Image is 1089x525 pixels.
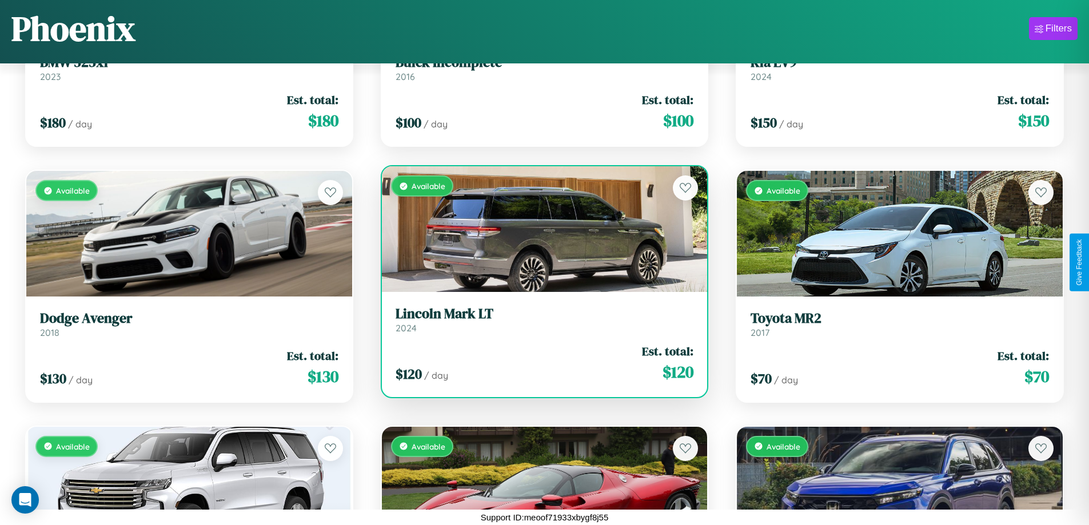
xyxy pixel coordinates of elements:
span: $ 100 [396,113,421,132]
span: Est. total: [642,343,693,359]
span: Available [767,442,800,451]
span: Est. total: [287,347,338,364]
div: Give Feedback [1075,239,1083,286]
span: Est. total: [998,91,1049,108]
span: 2017 [751,327,769,338]
span: $ 130 [308,365,338,388]
span: 2023 [40,71,61,82]
h3: Dodge Avenger [40,310,338,327]
span: $ 130 [40,369,66,388]
span: 2024 [751,71,772,82]
button: Filters [1029,17,1078,40]
span: Est. total: [998,347,1049,364]
span: $ 120 [396,364,422,383]
span: / day [774,374,798,386]
h3: Toyota MR2 [751,310,1049,327]
span: $ 150 [751,113,777,132]
div: Open Intercom Messenger [11,486,39,514]
span: $ 100 [663,109,693,132]
a: Buick Incomplete2016 [396,54,694,82]
span: Available [412,442,445,451]
h1: Phoenix [11,5,135,52]
a: BMW 525xi2023 [40,54,338,82]
span: $ 120 [663,360,693,383]
span: Available [767,186,800,195]
span: 2018 [40,327,59,338]
p: Support ID: meoof71933xbygf8j55 [481,510,609,525]
span: / day [779,118,803,130]
span: Est. total: [287,91,338,108]
h3: Lincoln Mark LT [396,306,694,322]
span: Available [56,186,90,195]
span: Est. total: [642,91,693,108]
a: Kia EV92024 [751,54,1049,82]
div: Filters [1046,23,1072,34]
span: 2016 [396,71,415,82]
a: Dodge Avenger2018 [40,310,338,338]
span: $ 70 [751,369,772,388]
a: Toyota MR22017 [751,310,1049,338]
span: $ 180 [40,113,66,132]
span: / day [68,118,92,130]
span: / day [424,370,448,381]
span: Available [412,181,445,191]
span: Available [56,442,90,451]
span: $ 180 [308,109,338,132]
span: $ 70 [1024,365,1049,388]
span: $ 150 [1018,109,1049,132]
span: / day [69,374,93,386]
a: Lincoln Mark LT2024 [396,306,694,334]
span: / day [424,118,448,130]
span: 2024 [396,322,417,334]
